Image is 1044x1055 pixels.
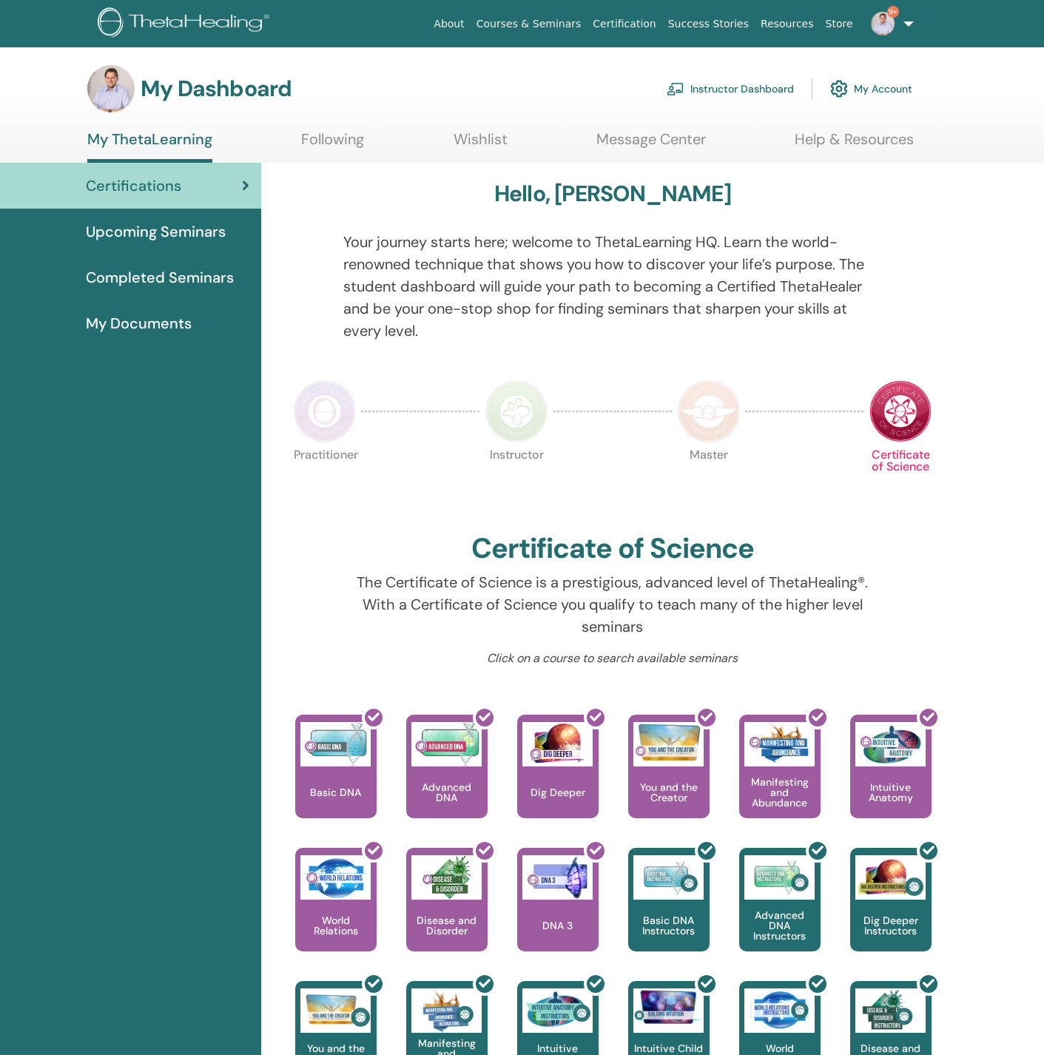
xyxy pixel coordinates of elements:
[454,130,508,159] a: Wishlist
[869,449,932,511] p: Certificate of Science
[850,915,932,936] p: Dig Deeper Instructors
[667,82,684,95] img: chalkboard-teacher.svg
[633,988,704,1025] img: Intuitive Child In Me Instructors
[87,130,212,163] a: My ThetaLearning
[406,782,488,803] p: Advanced DNA
[86,266,234,289] span: Completed Seminars
[871,12,895,36] img: default.jpg
[295,915,377,936] p: World Relations
[294,449,356,511] p: Practitioner
[522,722,593,766] img: Dig Deeper
[141,75,292,102] h3: My Dashboard
[87,65,135,112] img: default.jpg
[406,915,488,936] p: Disease and Disorder
[628,915,710,936] p: Basic DNA Instructors
[739,848,821,981] a: Advanced DNA Instructors Advanced DNA Instructors
[820,10,859,38] a: Store
[855,988,926,1033] img: Disease and Disorder Instructors
[633,855,704,900] img: Basic DNA Instructors
[633,722,704,763] img: You and the Creator
[850,782,932,803] p: Intuitive Anatomy
[628,848,710,981] a: Basic DNA Instructors Basic DNA Instructors
[887,6,899,18] span: 9+
[406,848,488,981] a: Disease and Disorder Disease and Disorder
[343,650,881,667] p: Click on a course to search available seminars
[739,777,821,808] p: Manifesting and Abundance
[295,848,377,981] a: World Relations World Relations
[86,220,226,243] span: Upcoming Seminars
[850,848,932,981] a: Dig Deeper Instructors Dig Deeper Instructors
[678,380,740,442] img: Master
[517,715,599,848] a: Dig Deeper Dig Deeper
[522,855,593,900] img: DNA 3
[739,715,821,848] a: Manifesting and Abundance Manifesting and Abundance
[855,855,926,900] img: Dig Deeper Instructors
[471,532,754,566] h2: Certificate of Science
[830,73,912,105] a: My Account
[343,231,881,342] p: Your journey starts here; welcome to ThetaLearning HQ. Learn the world-renowned technique that sh...
[494,181,731,207] h3: Hello, [PERSON_NAME]
[86,175,181,197] span: Certifications
[739,910,821,941] p: Advanced DNA Instructors
[522,988,593,1033] img: Intuitive Anatomy Instructors
[428,10,470,38] a: About
[343,571,881,638] p: The Certificate of Science is a prestigious, advanced level of ThetaHealing®. With a Certificate ...
[596,130,706,159] a: Message Center
[628,782,710,803] p: You and the Creator
[300,722,371,766] img: Basic DNA
[795,130,914,159] a: Help & Resources
[98,7,275,41] img: logo.png
[406,715,488,848] a: Advanced DNA Advanced DNA
[301,130,364,159] a: Following
[300,988,371,1033] img: You and the Creator Instructors
[295,715,377,848] a: Basic DNA Basic DNA
[411,855,482,900] img: Disease and Disorder
[678,449,740,511] p: Master
[587,10,661,38] a: Certification
[517,848,599,981] a: DNA 3 DNA 3
[855,722,926,766] img: Intuitive Anatomy
[628,715,710,848] a: You and the Creator You and the Creator
[485,380,548,442] img: Instructor
[471,10,587,38] a: Courses & Seminars
[744,855,815,900] img: Advanced DNA Instructors
[411,988,482,1033] img: Manifesting and Abundance Instructors
[850,715,932,848] a: Intuitive Anatomy Intuitive Anatomy
[744,988,815,1033] img: World Relations Instructors
[525,787,591,798] p: Dig Deeper
[744,722,815,766] img: Manifesting and Abundance
[294,380,356,442] img: Practitioner
[662,10,755,38] a: Success Stories
[755,10,820,38] a: Resources
[667,73,794,105] a: Instructor Dashboard
[300,855,371,900] img: World Relations
[830,76,848,101] img: cog.svg
[485,449,548,511] p: Instructor
[869,380,932,442] img: Certificate of Science
[86,312,192,334] span: My Documents
[411,722,482,766] img: Advanced DNA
